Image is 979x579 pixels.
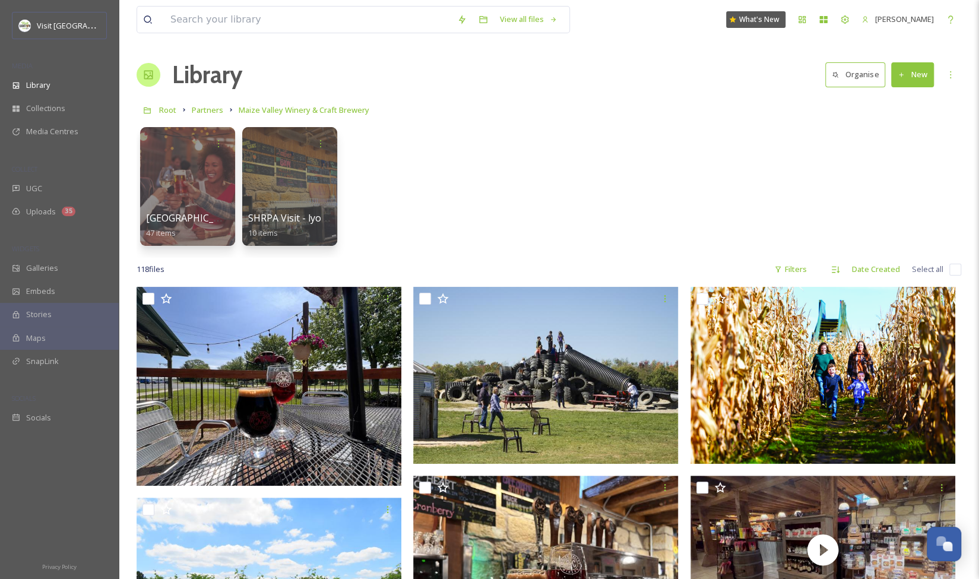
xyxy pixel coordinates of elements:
span: Root [159,105,176,115]
span: MEDIA [12,61,33,70]
span: Uploads [26,206,56,217]
div: 35 [62,207,75,216]
a: Maize Valley Winery & Craft Brewery [239,103,369,117]
a: View all files [494,8,563,31]
input: Search your library [164,7,451,33]
span: Maps [26,333,46,344]
button: New [891,62,934,87]
span: [GEOGRAPHIC_DATA] [146,211,242,224]
span: Partners [192,105,223,115]
a: [PERSON_NAME] [856,8,940,31]
span: 47 items [146,227,176,238]
span: SOCIALS [12,394,36,403]
img: Maize Valley_full res for print-11.jpg [690,287,955,464]
span: Collections [26,103,65,114]
span: Select all [912,264,943,275]
a: Partners [192,103,223,117]
span: SHRPA Visit - lyongabrayell [248,211,369,224]
span: Privacy Policy [42,563,77,571]
a: Privacy Policy [42,559,77,573]
span: 10 items [248,227,278,238]
span: Library [26,80,50,91]
span: Visit [GEOGRAPHIC_DATA] [37,20,129,31]
div: Filters [768,258,813,281]
span: Embeds [26,286,55,297]
button: Organise [825,62,885,87]
a: Root [159,103,176,117]
span: Socials [26,412,51,423]
span: WIDGETS [12,244,39,253]
span: COLLECT [12,164,37,173]
img: download.jpeg [19,20,31,31]
span: UGC [26,183,42,194]
button: Open Chat [927,527,961,561]
img: Copy of Maize Valley 07.jpg [413,287,678,464]
img: Maize Valley drinks in a glass on outside patio table with flowers and decor in background (7).jpg [137,287,401,486]
span: Maize Valley Winery & Craft Brewery [239,105,369,115]
a: Library [172,57,242,93]
div: Date Created [846,258,906,281]
a: [GEOGRAPHIC_DATA]47 items [146,213,242,238]
span: SnapLink [26,356,59,367]
a: SHRPA Visit - lyongabrayell10 items [248,213,369,238]
span: Stories [26,309,52,320]
a: What's New [726,11,785,28]
span: Galleries [26,262,58,274]
span: 118 file s [137,264,164,275]
span: Media Centres [26,126,78,137]
span: [PERSON_NAME] [875,14,934,24]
